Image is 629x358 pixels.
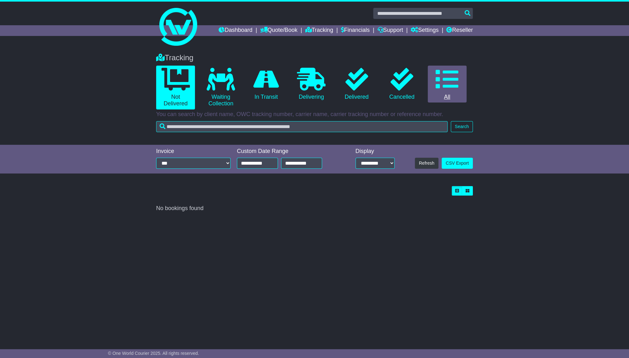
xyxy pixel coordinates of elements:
[247,66,285,103] a: In Transit
[156,66,195,109] a: Not Delivered
[219,25,252,36] a: Dashboard
[305,25,333,36] a: Tracking
[237,148,338,155] div: Custom Date Range
[201,66,240,109] a: Waiting Collection
[156,205,473,212] div: No bookings found
[446,25,473,36] a: Reseller
[442,158,473,169] a: CSV Export
[156,111,473,118] p: You can search by client name, OWC tracking number, carrier name, carrier tracking number or refe...
[292,66,331,103] a: Delivering
[356,148,395,155] div: Display
[337,66,376,103] a: Delivered
[382,66,421,103] a: Cancelled
[428,66,467,103] a: All
[377,25,403,36] a: Support
[260,25,297,36] a: Quote/Book
[341,25,370,36] a: Financials
[153,53,476,62] div: Tracking
[415,158,438,169] button: Refresh
[411,25,438,36] a: Settings
[108,351,199,356] span: © One World Courier 2025. All rights reserved.
[451,121,473,132] button: Search
[156,148,231,155] div: Invoice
